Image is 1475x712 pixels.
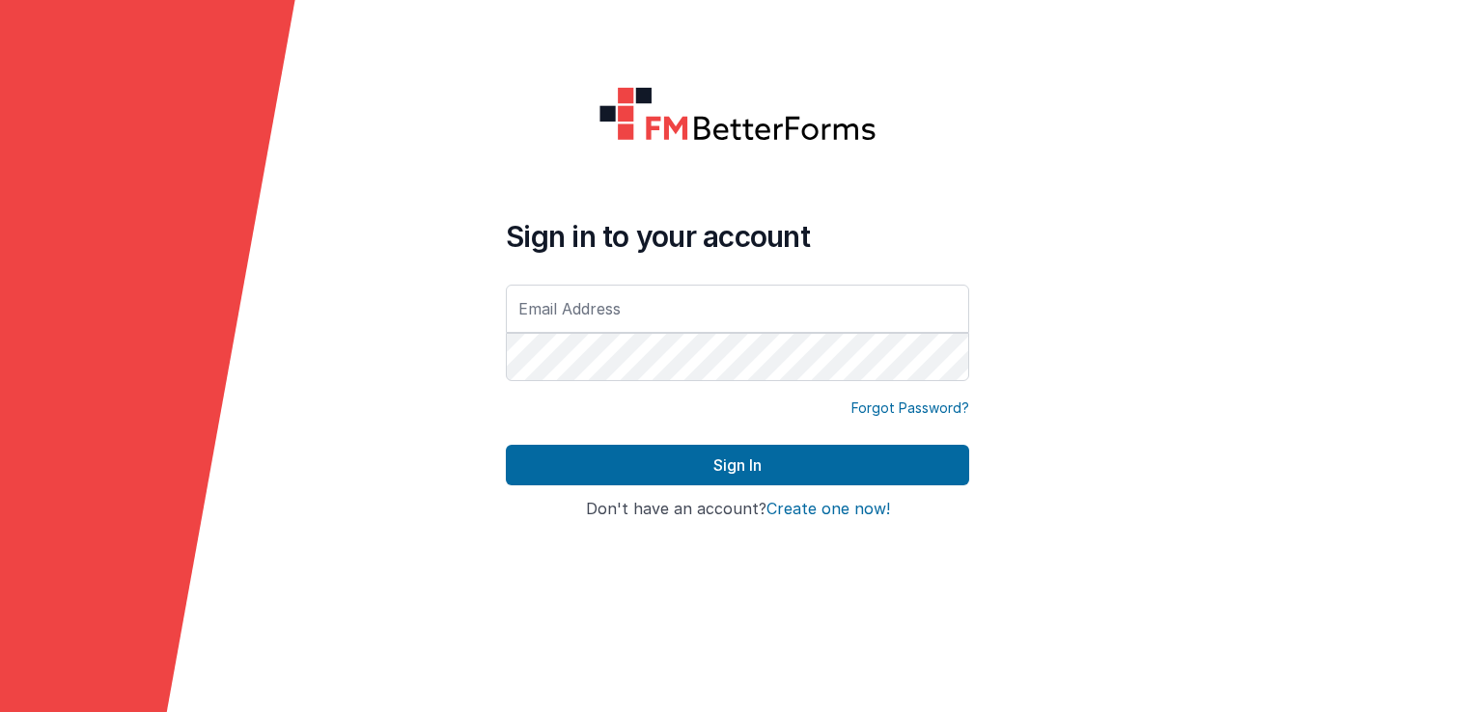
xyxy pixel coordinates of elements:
[851,398,969,418] a: Forgot Password?
[506,445,969,485] button: Sign In
[506,501,969,518] h4: Don't have an account?
[506,285,969,333] input: Email Address
[506,219,969,254] h4: Sign in to your account
[766,501,890,518] button: Create one now!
